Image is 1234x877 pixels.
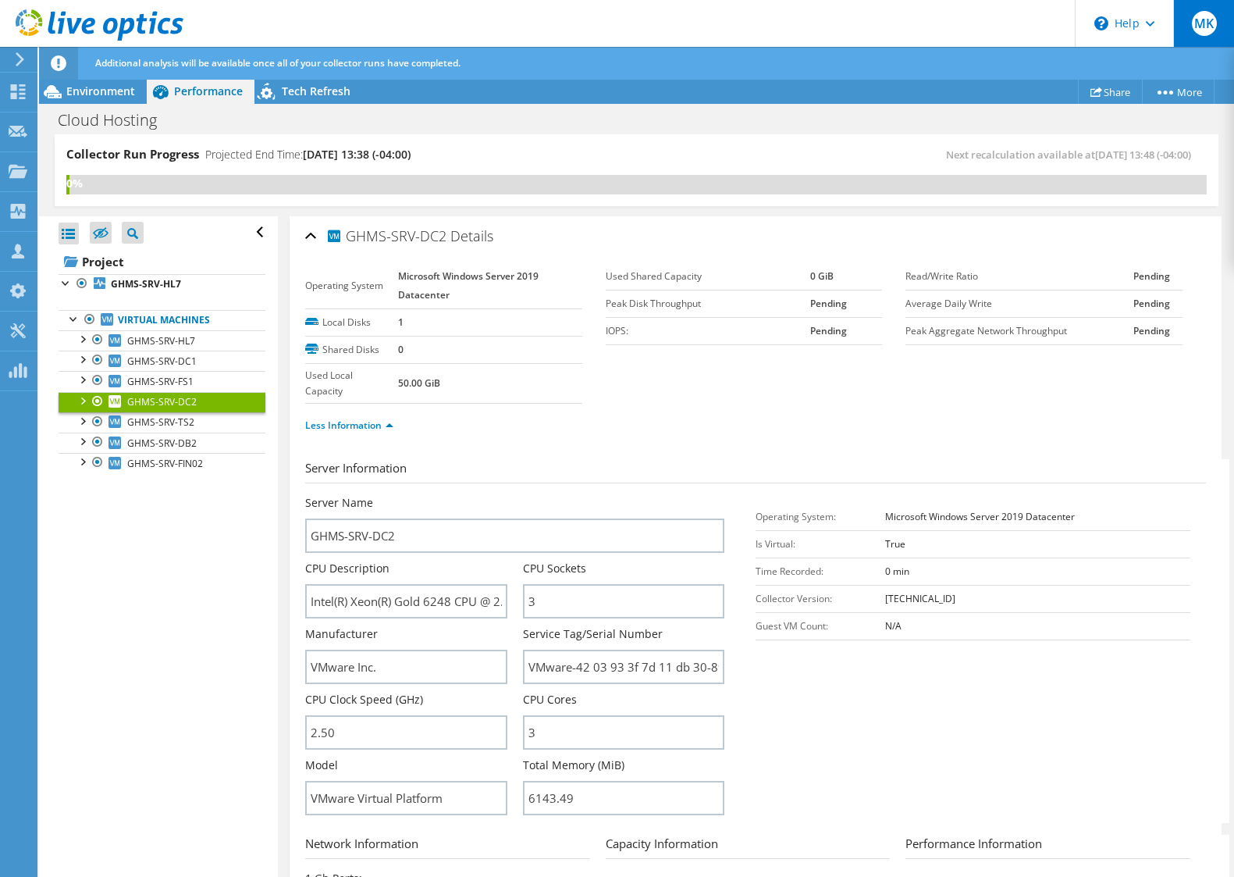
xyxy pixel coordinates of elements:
span: [DATE] 13:48 (-04:00) [1095,148,1191,162]
h3: Server Information [305,459,1206,483]
label: Average Daily Write [905,296,1133,312]
td: Operating System: [756,503,885,530]
span: GHMS-SRV-DB2 [127,437,197,450]
span: Additional analysis will be available once all of your collector runs have completed. [95,56,461,70]
label: CPU Sockets [523,561,586,576]
label: CPU Clock Speed (GHz) [305,692,423,708]
b: 1 [398,316,404,329]
label: Peak Aggregate Network Throughput [905,323,1133,339]
span: Environment [66,84,135,98]
b: Pending [810,297,847,310]
a: Project [59,249,265,274]
label: Local Disks [305,315,397,330]
a: GHMS-SRV-HL7 [59,330,265,351]
label: Shared Disks [305,342,397,358]
span: GHMS-SRV-FS1 [127,375,194,388]
b: Pending [1133,297,1170,310]
b: Microsoft Windows Server 2019 Datacenter [398,269,539,301]
label: Server Name [305,495,373,511]
span: GHMS-SRV-DC1 [127,355,197,368]
b: Microsoft Windows Server 2019 Datacenter [885,510,1075,523]
label: Used Shared Capacity [606,269,810,284]
label: Model [305,758,338,773]
b: 0 [398,343,404,356]
span: GHMS-SRV-HL7 [127,334,195,348]
span: GHMS-SRV-TS2 [127,415,194,429]
label: Read/Write Ratio [905,269,1133,284]
b: N/A [885,619,901,633]
td: Is Virtual: [756,530,885,558]
h1: Cloud Hosting [51,112,181,129]
a: GHMS-SRV-DC1 [59,351,265,371]
td: Guest VM Count: [756,612,885,640]
b: Pending [1133,324,1170,337]
span: Performance [174,84,243,98]
b: Pending [810,324,847,337]
b: 0 min [885,565,909,578]
label: CPU Cores [523,692,577,708]
a: GHMS-SRV-TS2 [59,412,265,433]
a: Less Information [305,419,393,432]
h4: Projected End Time: [205,146,411,163]
span: GHMS-SRV-DC2 [127,395,197,408]
a: GHMS-SRV-DB2 [59,433,265,453]
label: Service Tag/Serial Number [523,626,663,642]
span: Next recalculation available at [946,148,1199,162]
h3: Performance Information [905,835,1190,859]
a: Virtual Machines [59,310,265,330]
a: GHMS-SRV-FIN02 [59,453,265,473]
b: GHMS-SRV-HL7 [111,277,181,291]
label: IOPS: [606,323,810,339]
a: Share [1078,80,1143,104]
h3: Network Information [305,835,590,859]
span: MK [1192,11,1217,36]
label: Operating System [305,278,397,294]
svg: \n [1094,16,1108,30]
b: [TECHNICAL_ID] [885,592,955,605]
b: Pending [1133,269,1170,283]
span: Tech Refresh [282,84,350,98]
td: Time Recorded: [756,558,885,585]
td: Collector Version: [756,585,885,612]
label: Manufacturer [305,626,378,642]
a: GHMS-SRV-HL7 [59,274,265,294]
b: 50.00 GiB [398,376,440,390]
a: GHMS-SRV-DC2 [59,392,265,412]
label: Used Local Capacity [305,368,397,399]
div: 0% [66,175,69,192]
b: True [885,537,905,551]
a: More [1142,80,1214,104]
label: Peak Disk Throughput [606,296,810,312]
span: GHMS-SRV-FIN02 [127,457,203,470]
label: Total Memory (MiB) [523,758,624,773]
b: 0 GiB [810,269,834,283]
label: CPU Description [305,561,389,576]
h3: Capacity Information [606,835,891,859]
span: [DATE] 13:38 (-04:00) [303,147,411,162]
span: GHMS-SRV-DC2 [325,226,446,244]
a: GHMS-SRV-FS1 [59,371,265,391]
span: Details [450,226,493,245]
